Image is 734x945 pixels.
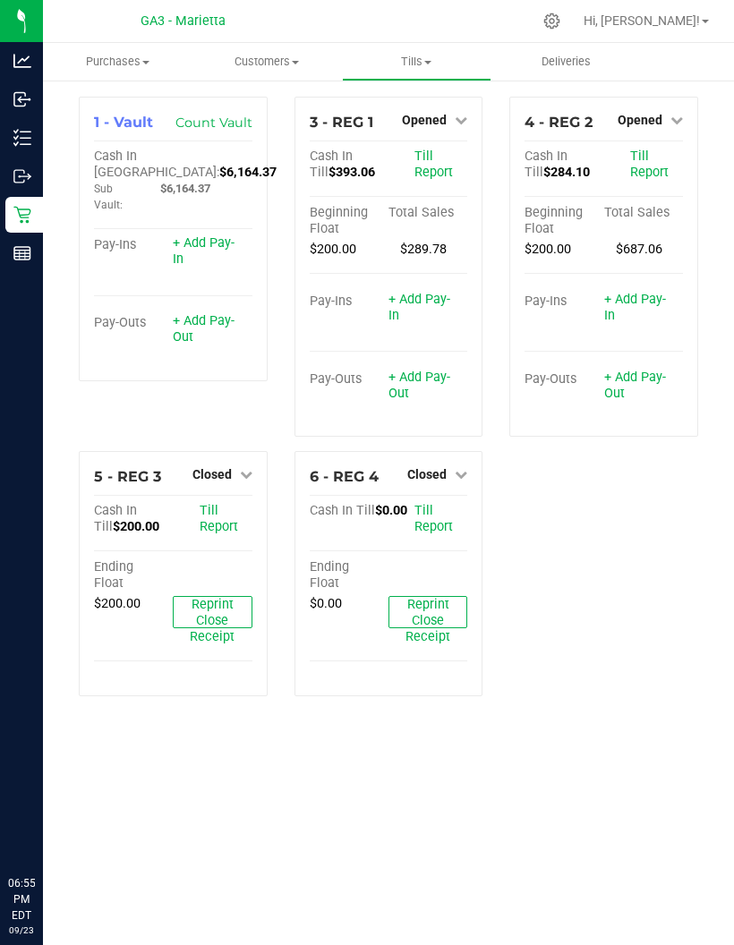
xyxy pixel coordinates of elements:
[517,54,615,70] span: Deliveries
[310,468,379,485] span: 6 - REG 4
[192,467,232,481] span: Closed
[525,242,571,257] span: $200.00
[173,313,235,345] a: + Add Pay-Out
[193,54,341,70] span: Customers
[94,114,153,131] span: 1 - Vault
[541,13,563,30] div: Manage settings
[18,802,72,856] iframe: Resource center
[491,43,641,81] a: Deliveries
[113,519,159,534] span: $200.00
[8,924,35,937] p: 09/23
[13,206,31,224] inline-svg: Retail
[414,149,453,180] a: Till Report
[604,370,666,401] a: + Add Pay-Out
[310,371,388,387] div: Pay-Outs
[525,371,603,387] div: Pay-Outs
[402,113,447,127] span: Opened
[329,165,375,180] span: $393.06
[343,54,491,70] span: Tills
[13,167,31,185] inline-svg: Outbound
[375,503,407,518] span: $0.00
[8,875,35,924] p: 06:55 PM EDT
[192,43,342,81] a: Customers
[310,114,373,131] span: 3 - REG 1
[94,468,161,485] span: 5 - REG 3
[13,244,31,262] inline-svg: Reports
[94,559,173,592] div: Ending Float
[400,242,447,257] span: $289.78
[43,43,192,81] a: Purchases
[525,149,568,180] span: Cash In Till
[630,149,669,180] a: Till Report
[388,205,467,221] div: Total Sales
[310,149,353,180] span: Cash In Till
[310,596,342,611] span: $0.00
[219,165,277,180] span: $6,164.37
[414,503,453,534] a: Till Report
[543,165,590,180] span: $284.10
[407,467,447,481] span: Closed
[525,294,603,310] div: Pay-Ins
[173,596,252,628] button: Reprint Close Receipt
[175,115,252,131] a: Count Vault
[604,292,666,323] a: + Add Pay-In
[13,129,31,147] inline-svg: Inventory
[94,596,141,611] span: $200.00
[200,503,238,534] a: Till Report
[310,294,388,310] div: Pay-Ins
[584,13,700,28] span: Hi, [PERSON_NAME]!
[173,235,235,267] a: + Add Pay-In
[13,90,31,108] inline-svg: Inbound
[43,54,192,70] span: Purchases
[310,205,388,237] div: Beginning Float
[94,237,173,253] div: Pay-Ins
[525,205,603,237] div: Beginning Float
[94,503,137,534] span: Cash In Till
[310,559,388,592] div: Ending Float
[310,242,356,257] span: $200.00
[388,370,450,401] a: + Add Pay-Out
[604,205,683,221] div: Total Sales
[388,292,450,323] a: + Add Pay-In
[13,52,31,70] inline-svg: Analytics
[94,183,123,211] span: Sub Vault:
[141,13,226,29] span: GA3 - Marietta
[342,43,491,81] a: Tills
[94,315,173,331] div: Pay-Outs
[405,597,450,644] span: Reprint Close Receipt
[94,149,219,180] span: Cash In [GEOGRAPHIC_DATA]:
[310,503,375,518] span: Cash In Till
[618,113,662,127] span: Opened
[616,242,662,257] span: $687.06
[388,596,467,628] button: Reprint Close Receipt
[190,597,235,644] span: Reprint Close Receipt
[525,114,593,131] span: 4 - REG 2
[160,182,210,195] span: $6,164.37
